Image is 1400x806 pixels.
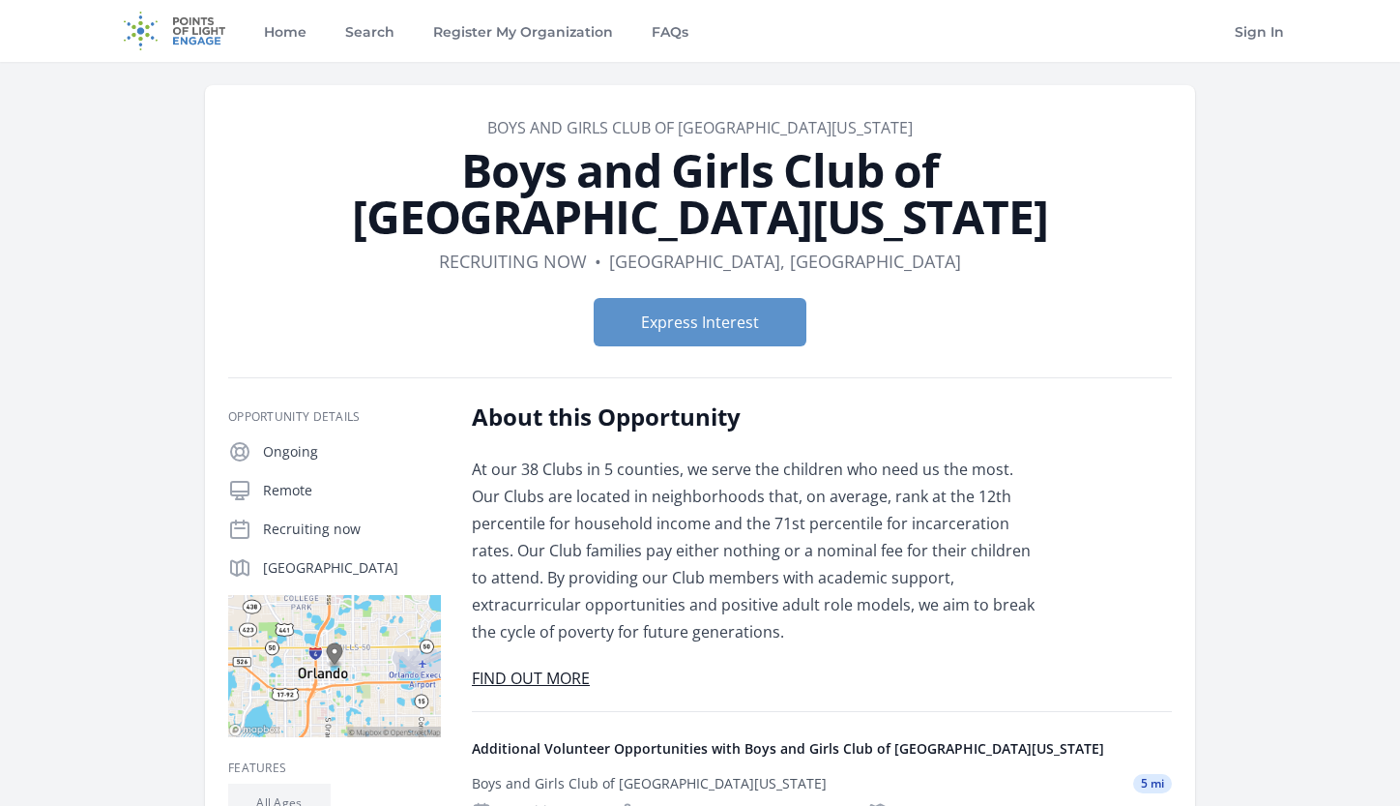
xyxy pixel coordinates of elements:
a: Boys and Girls Club of [GEOGRAPHIC_DATA][US_STATE] [487,117,913,138]
button: Express Interest [594,298,806,346]
div: Boys and Girls Club of [GEOGRAPHIC_DATA][US_STATE] [472,774,827,793]
div: • [595,248,601,275]
dd: [GEOGRAPHIC_DATA], [GEOGRAPHIC_DATA] [609,248,961,275]
h3: Opportunity Details [228,409,441,425]
h3: Features [228,761,441,776]
a: FIND OUT MORE [472,668,590,689]
h2: About this Opportunity [472,402,1037,433]
p: [GEOGRAPHIC_DATA] [263,558,441,578]
h1: Boys and Girls Club of [GEOGRAPHIC_DATA][US_STATE] [228,147,1172,240]
p: Recruiting now [263,520,441,539]
dd: Recruiting now [439,248,587,275]
p: Ongoing [263,442,441,462]
img: Map [228,595,441,737]
h4: Additional Volunteer Opportunities with Boys and Girls Club of [GEOGRAPHIC_DATA][US_STATE] [472,739,1172,759]
span: 5 mi [1133,774,1172,793]
p: Remote [263,481,441,500]
p: At our 38 Clubs in 5 counties, we serve the children who need us the most. Our Clubs are located ... [472,456,1037,645]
